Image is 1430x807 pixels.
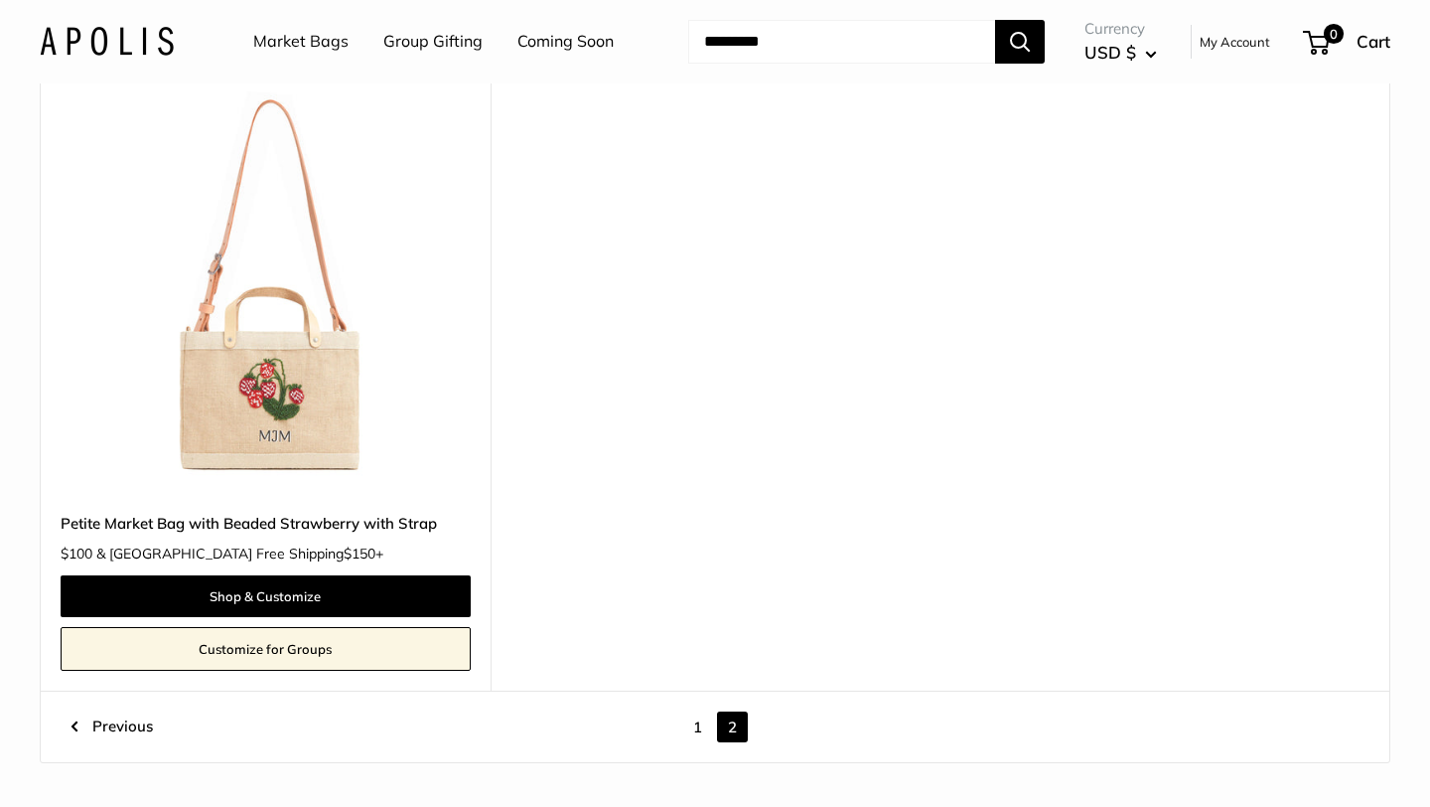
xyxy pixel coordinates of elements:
[1324,24,1344,44] span: 0
[96,547,383,561] span: & [GEOGRAPHIC_DATA] Free Shipping +
[61,575,471,617] a: Shop & Customize
[688,20,995,64] input: Search...
[383,27,483,57] a: Group Gifting
[61,81,471,492] img: Petite Market Bag with Beaded Strawberry with Strap
[71,712,153,742] a: Previous
[682,712,713,742] a: 1
[1084,15,1157,43] span: Currency
[995,20,1045,64] button: Search
[61,512,471,535] a: Petite Market Bag with Beaded Strawberry with Strap
[1200,30,1270,54] a: My Account
[717,712,748,742] span: 2
[1357,31,1390,52] span: Cart
[1084,42,1136,63] span: USD $
[61,81,471,492] a: Petite Market Bag with Beaded Strawberry with StrapPetite Market Bag with Beaded Strawberry with ...
[61,627,471,671] a: Customize for Groups
[517,27,614,57] a: Coming Soon
[1305,26,1390,58] a: 0 Cart
[344,545,375,563] span: $150
[16,731,213,791] iframe: Sign Up via Text for Offers
[253,27,349,57] a: Market Bags
[1084,37,1157,69] button: USD $
[40,27,174,56] img: Apolis
[61,545,92,563] span: $100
